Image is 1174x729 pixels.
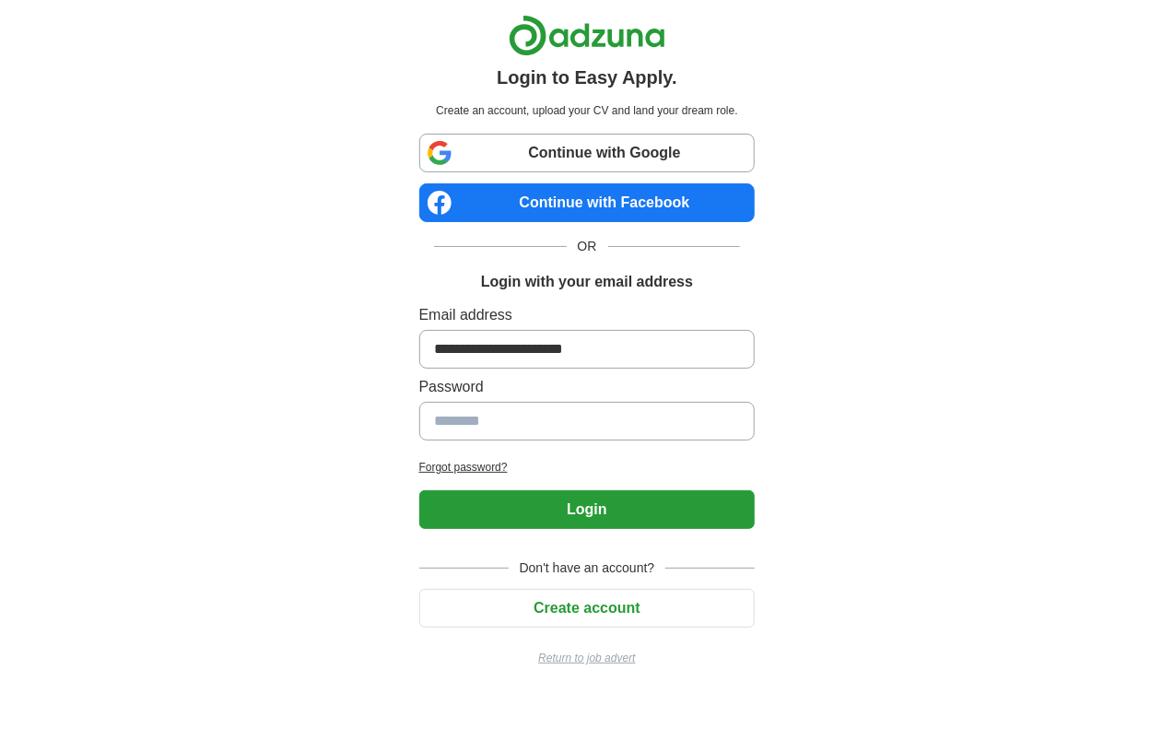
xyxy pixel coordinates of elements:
[509,559,666,578] span: Don't have an account?
[419,183,756,222] a: Continue with Facebook
[423,102,752,119] p: Create an account, upload your CV and land your dream role.
[419,650,756,666] a: Return to job advert
[419,376,756,398] label: Password
[419,459,756,476] a: Forgot password?
[481,271,693,293] h1: Login with your email address
[497,64,677,91] h1: Login to Easy Apply.
[509,15,665,56] img: Adzuna logo
[419,490,756,529] button: Login
[419,134,756,172] a: Continue with Google
[419,304,756,326] label: Email address
[567,237,608,256] span: OR
[419,589,756,628] button: Create account
[419,600,756,616] a: Create account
